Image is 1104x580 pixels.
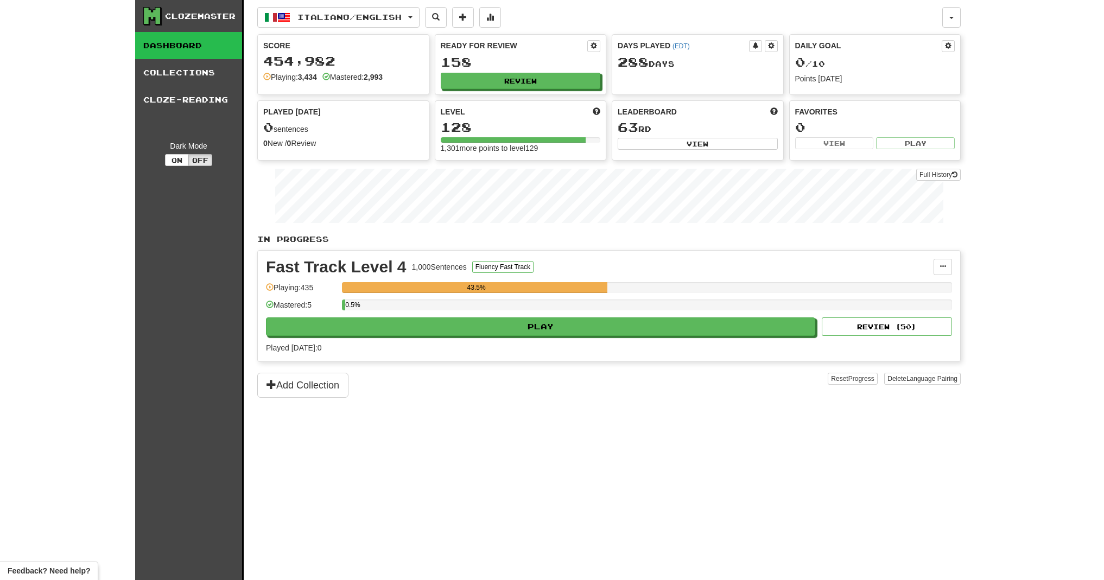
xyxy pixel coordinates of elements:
[257,7,420,28] button: Italiano/English
[188,154,212,166] button: Off
[672,42,690,50] a: (EDT)
[263,139,268,148] strong: 0
[906,375,957,383] span: Language Pairing
[822,317,952,336] button: Review (50)
[795,40,942,52] div: Daily Goal
[135,32,242,59] a: Dashboard
[135,59,242,86] a: Collections
[266,343,321,352] span: Played [DATE]: 0
[263,120,423,135] div: sentences
[593,106,600,117] span: Score more points to level up
[441,120,601,134] div: 128
[795,106,955,117] div: Favorites
[287,139,291,148] strong: 0
[618,40,749,51] div: Days Played
[263,106,321,117] span: Played [DATE]
[165,154,189,166] button: On
[618,106,677,117] span: Leaderboard
[322,72,383,82] div: Mastered:
[441,143,601,154] div: 1,301 more points to level 129
[452,7,474,28] button: Add sentence to collection
[441,73,601,89] button: Review
[266,299,337,317] div: Mastered: 5
[165,11,236,22] div: Clozemaster
[916,169,961,181] a: Full History
[257,373,348,398] button: Add Collection
[472,261,534,273] button: Fluency Fast Track
[266,259,407,275] div: Fast Track Level 4
[848,375,874,383] span: Progress
[618,120,778,135] div: rd
[795,59,825,68] span: / 10
[263,119,274,135] span: 0
[795,54,805,69] span: 0
[345,282,607,293] div: 43.5%
[298,73,317,81] strong: 3,434
[795,73,955,84] div: Points [DATE]
[263,72,317,82] div: Playing:
[770,106,778,117] span: This week in points, UTC
[364,73,383,81] strong: 2,993
[266,282,337,300] div: Playing: 435
[441,40,588,51] div: Ready for Review
[828,373,877,385] button: ResetProgress
[257,234,961,245] p: In Progress
[441,55,601,69] div: 158
[143,141,234,151] div: Dark Mode
[441,106,465,117] span: Level
[412,262,467,272] div: 1,000 Sentences
[263,54,423,68] div: 454,982
[618,138,778,150] button: View
[8,565,90,576] span: Open feedback widget
[425,7,447,28] button: Search sentences
[795,120,955,134] div: 0
[618,54,649,69] span: 288
[266,317,815,336] button: Play
[263,40,423,51] div: Score
[135,86,242,113] a: Cloze-Reading
[876,137,955,149] button: Play
[884,373,961,385] button: DeleteLanguage Pairing
[795,137,874,149] button: View
[479,7,501,28] button: More stats
[618,55,778,69] div: Day s
[263,138,423,149] div: New / Review
[618,119,638,135] span: 63
[297,12,402,22] span: Italiano / English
